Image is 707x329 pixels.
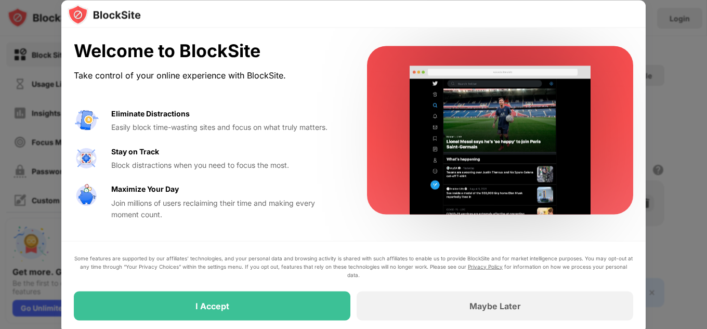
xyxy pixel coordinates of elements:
[111,197,342,220] div: Join millions of users reclaiming their time and making every moment count.
[74,108,99,133] img: value-avoid-distractions.svg
[74,183,99,208] img: value-safe-time.svg
[74,146,99,170] img: value-focus.svg
[111,108,190,119] div: Eliminate Distractions
[195,300,229,311] div: I Accept
[111,122,342,133] div: Easily block time-wasting sites and focus on what truly matters.
[74,254,633,279] div: Some features are supported by our affiliates’ technologies, and your personal data and browsing ...
[111,159,342,170] div: Block distractions when you need to focus the most.
[74,68,342,83] div: Take control of your online experience with BlockSite.
[111,183,179,195] div: Maximize Your Day
[111,146,159,157] div: Stay on Track
[469,300,521,311] div: Maybe Later
[74,41,342,62] div: Welcome to BlockSite
[468,263,503,269] a: Privacy Policy
[68,4,141,25] img: logo-blocksite.svg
